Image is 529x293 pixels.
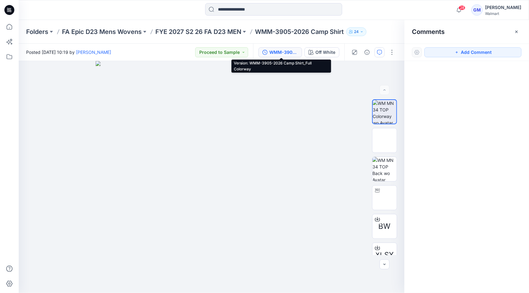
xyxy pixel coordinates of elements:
div: WMM-3905-2026 Camp Shirt_Full Colorway [269,49,298,56]
span: BW [379,221,391,232]
button: 24 [346,27,366,36]
a: [PERSON_NAME] [76,50,111,55]
button: Details [362,47,372,57]
h2: Comments [412,28,445,35]
div: Off White [315,49,335,56]
p: WMM-3905-2026 Camp Shirt [255,27,344,36]
p: 24 [354,28,359,35]
button: Add Comment [424,47,522,57]
a: Folders [26,27,48,36]
img: WM MN 34 TOP Colorway wo Avatar [373,100,396,124]
button: WMM-3905-2026 Camp Shirt_Full Colorway [258,47,302,57]
img: eyJhbGciOiJIUzI1NiIsImtpZCI6IjAiLCJzbHQiOiJzZXMiLCJ0eXAiOiJKV1QifQ.eyJkYXRhIjp7InR5cGUiOiJzdG9yYW... [96,61,328,293]
button: Off White [305,47,339,57]
span: XLSX [375,249,394,261]
a: FYE 2027 S2 26 FA D23 MEN [155,27,241,36]
div: [PERSON_NAME] [485,4,521,11]
div: Walmart [485,11,521,16]
div: GM [471,4,483,16]
span: Posted [DATE] 10:19 by [26,49,111,55]
span: 28 [459,5,465,10]
a: FA Epic D23 Mens Wovens [62,27,142,36]
img: WM MN 34 TOP Back wo Avatar [372,157,397,181]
